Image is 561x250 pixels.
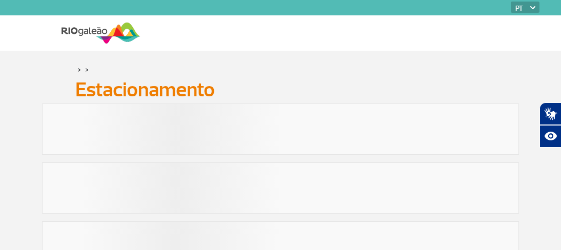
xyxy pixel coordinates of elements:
[539,102,561,125] button: Abrir tradutor de língua de sinais.
[77,64,81,75] a: >
[75,81,486,98] h1: Estacionamento
[539,125,561,148] button: Abrir recursos assistivos.
[539,102,561,148] div: Plugin de acessibilidade da Hand Talk.
[85,64,89,75] a: >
